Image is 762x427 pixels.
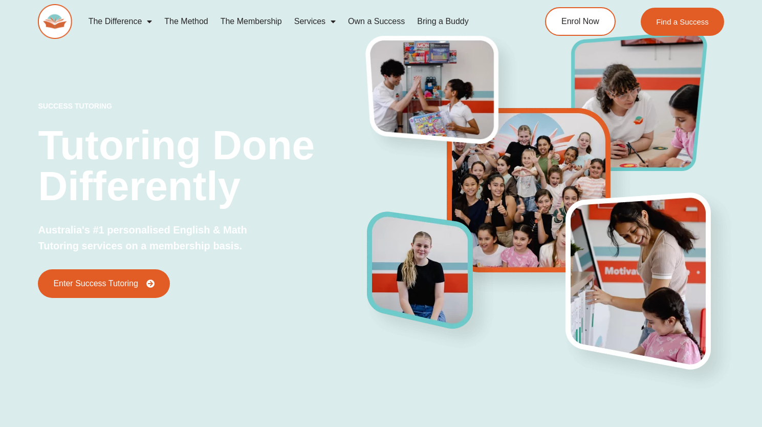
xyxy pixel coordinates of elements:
a: Enter Success Tutoring [38,269,169,298]
nav: Menu [82,10,506,33]
a: Services [288,10,342,33]
a: Bring a Buddy [411,10,475,33]
p: success tutoring [38,102,367,110]
span: Find a Success [656,18,709,26]
a: The Method [158,10,214,33]
p: Australia's #1 personalised English & Math Tutoring services on a membership basis. [38,222,278,254]
h2: Tutoring Done Differently [38,125,367,207]
a: Own a Success [342,10,411,33]
a: The Difference [82,10,159,33]
span: Enter Success Tutoring [53,280,138,288]
a: Find a Success [641,8,724,36]
a: Enrol Now [545,7,616,36]
span: Enrol Now [561,17,599,26]
a: The Membership [214,10,288,33]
